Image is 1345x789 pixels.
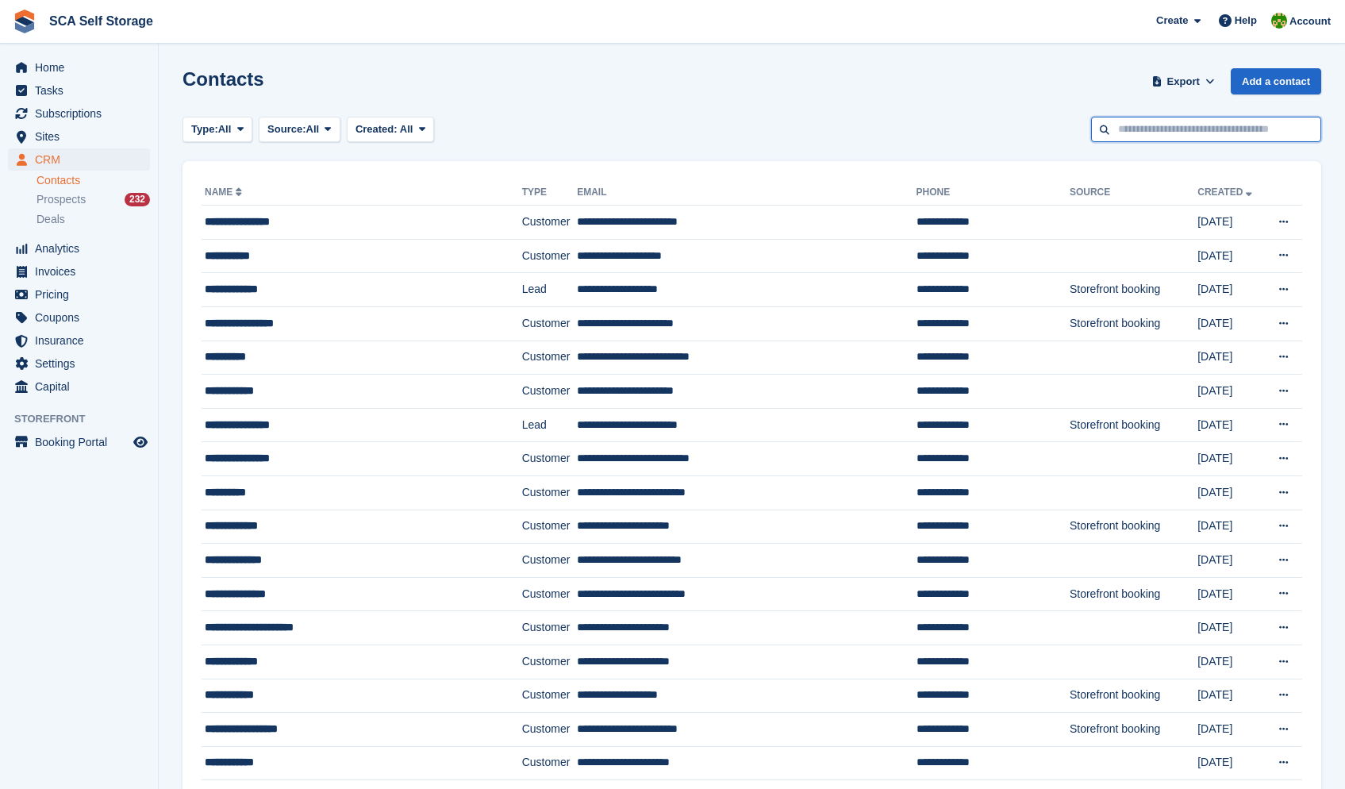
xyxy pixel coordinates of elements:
[35,56,130,79] span: Home
[8,79,150,102] a: menu
[35,375,130,398] span: Capital
[1070,408,1197,442] td: Storefront booking
[35,237,130,260] span: Analytics
[191,121,218,137] span: Type:
[35,148,130,171] span: CRM
[131,433,150,452] a: Preview store
[14,411,158,427] span: Storefront
[35,431,130,453] span: Booking Portal
[35,125,130,148] span: Sites
[522,180,577,206] th: Type
[8,125,150,148] a: menu
[35,102,130,125] span: Subscriptions
[1070,679,1197,713] td: Storefront booking
[1197,577,1264,611] td: [DATE]
[8,102,150,125] a: menu
[522,408,577,442] td: Lead
[355,123,398,135] span: Created:
[8,352,150,375] a: menu
[1197,442,1264,476] td: [DATE]
[306,121,320,137] span: All
[1197,341,1264,375] td: [DATE]
[1197,544,1264,578] td: [DATE]
[37,191,150,208] a: Prospects 232
[8,306,150,329] a: menu
[13,10,37,33] img: stora-icon-8386f47178a22dfd0bd8f6a31ec36ba5ce8667c1dd55bd0f319d3a0aa187defe.svg
[1197,273,1264,307] td: [DATE]
[205,187,245,198] a: Name
[522,611,577,645] td: Customer
[35,260,130,283] span: Invoices
[183,68,264,90] h1: Contacts
[522,306,577,341] td: Customer
[43,8,159,34] a: SCA Self Storage
[8,375,150,398] a: menu
[1231,68,1321,94] a: Add a contact
[1197,645,1264,679] td: [DATE]
[1070,180,1197,206] th: Source
[1070,273,1197,307] td: Storefront booking
[522,577,577,611] td: Customer
[522,375,577,409] td: Customer
[37,211,150,228] a: Deals
[400,123,413,135] span: All
[1197,408,1264,442] td: [DATE]
[522,679,577,713] td: Customer
[35,283,130,306] span: Pricing
[37,212,65,227] span: Deals
[1197,375,1264,409] td: [DATE]
[218,121,232,137] span: All
[1070,510,1197,544] td: Storefront booking
[917,180,1070,206] th: Phone
[1070,577,1197,611] td: Storefront booking
[522,239,577,273] td: Customer
[522,544,577,578] td: Customer
[1271,13,1287,29] img: Sam Chapman
[1197,611,1264,645] td: [DATE]
[8,329,150,352] a: menu
[8,431,150,453] a: menu
[347,117,434,143] button: Created: All
[1197,713,1264,747] td: [DATE]
[1197,206,1264,240] td: [DATE]
[1070,713,1197,747] td: Storefront booking
[37,192,86,207] span: Prospects
[1197,239,1264,273] td: [DATE]
[1167,74,1200,90] span: Export
[522,341,577,375] td: Customer
[1148,68,1218,94] button: Export
[183,117,252,143] button: Type: All
[35,329,130,352] span: Insurance
[522,746,577,780] td: Customer
[522,645,577,679] td: Customer
[8,260,150,283] a: menu
[522,510,577,544] td: Customer
[522,206,577,240] td: Customer
[522,713,577,747] td: Customer
[1070,306,1197,341] td: Storefront booking
[8,237,150,260] a: menu
[1197,746,1264,780] td: [DATE]
[259,117,340,143] button: Source: All
[35,306,130,329] span: Coupons
[522,273,577,307] td: Lead
[522,475,577,510] td: Customer
[1197,187,1255,198] a: Created
[35,79,130,102] span: Tasks
[1197,510,1264,544] td: [DATE]
[1197,679,1264,713] td: [DATE]
[35,352,130,375] span: Settings
[1197,475,1264,510] td: [DATE]
[8,283,150,306] a: menu
[522,442,577,476] td: Customer
[1197,306,1264,341] td: [DATE]
[125,193,150,206] div: 232
[577,180,916,206] th: Email
[267,121,306,137] span: Source:
[1289,13,1331,29] span: Account
[8,56,150,79] a: menu
[37,173,150,188] a: Contacts
[1156,13,1188,29] span: Create
[1235,13,1257,29] span: Help
[8,148,150,171] a: menu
